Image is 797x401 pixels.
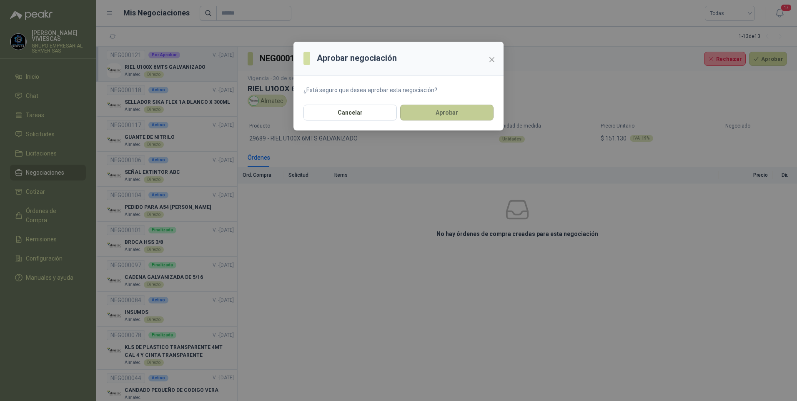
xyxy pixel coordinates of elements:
[303,105,397,120] button: Cancelar
[317,52,397,65] h3: Aprobar negociación
[400,105,494,120] button: Aprobar
[293,75,504,105] section: ¿Está seguro que desea aprobar esta negociación?
[489,56,495,63] span: close
[485,53,499,66] button: Close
